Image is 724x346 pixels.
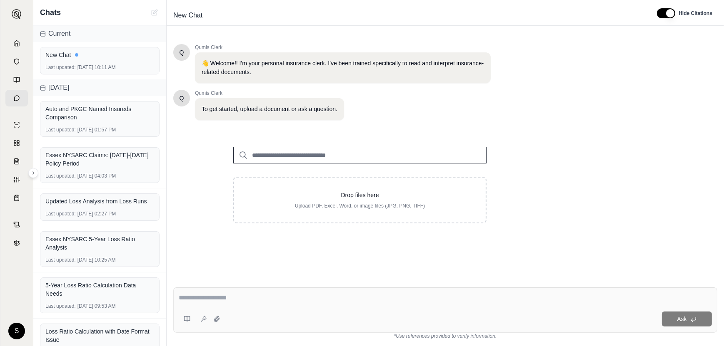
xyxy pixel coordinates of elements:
div: [DATE] 04:03 PM [45,173,154,179]
a: Home [5,35,28,52]
span: Qumis Clerk [195,44,491,51]
div: [DATE] [33,79,166,96]
div: *Use references provided to verify information. [173,333,717,339]
span: Last updated: [45,64,76,71]
p: Drop files here [247,191,472,199]
a: Claim Coverage [5,153,28,170]
span: Ask [677,316,687,322]
span: Last updated: [45,257,76,263]
span: Hello [180,94,184,102]
span: Last updated: [45,126,76,133]
button: New Chat [150,7,160,17]
div: Auto and PKGC Named Insureds Comparison [45,105,154,121]
span: Last updated: [45,173,76,179]
span: Last updated: [45,303,76,309]
a: Policy Comparisons [5,135,28,151]
button: Expand sidebar [28,168,38,178]
div: Current [33,25,166,42]
div: Edit Title [170,9,647,22]
button: Expand sidebar [8,6,25,22]
span: New Chat [170,9,206,22]
button: Ask [662,311,712,326]
a: Coverage Table [5,190,28,206]
span: Hide Citations [679,10,712,17]
img: Expand sidebar [12,9,22,19]
p: Upload PDF, Excel, Word, or image files (JPG, PNG, TIFF) [247,203,472,209]
span: Hello [180,48,184,57]
div: [DATE] 10:11 AM [45,64,154,71]
p: To get started, upload a document or ask a question. [202,105,337,114]
a: Legal Search Engine [5,235,28,251]
div: [DATE] 09:53 AM [45,303,154,309]
a: Single Policy [5,116,28,133]
div: Essex NYSARC 5-Year Loss Ratio Analysis [45,235,154,252]
span: Last updated: [45,210,76,217]
a: Prompt Library [5,72,28,88]
a: Contract Analysis [5,216,28,233]
div: [DATE] 10:25 AM [45,257,154,263]
p: 👋 Welcome!! I'm your personal insurance clerk. I've been trained specifically to read and interpr... [202,59,484,77]
div: S [8,323,25,339]
div: Loss Ratio Calculation with Date Format Issue [45,327,154,344]
span: Chats [40,7,61,18]
div: New Chat [45,51,154,59]
a: Chat [5,90,28,106]
a: Custom Report [5,171,28,188]
div: [DATE] 01:57 PM [45,126,154,133]
div: Updated Loss Analysis from Loss Runs [45,197,154,205]
div: 5-Year Loss Ratio Calculation Data Needs [45,281,154,298]
div: [DATE] 02:27 PM [45,210,154,217]
span: Qumis Clerk [195,90,344,96]
div: Essex NYSARC Claims: [DATE]-[DATE] Policy Period [45,151,154,168]
a: Documents Vault [5,53,28,70]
